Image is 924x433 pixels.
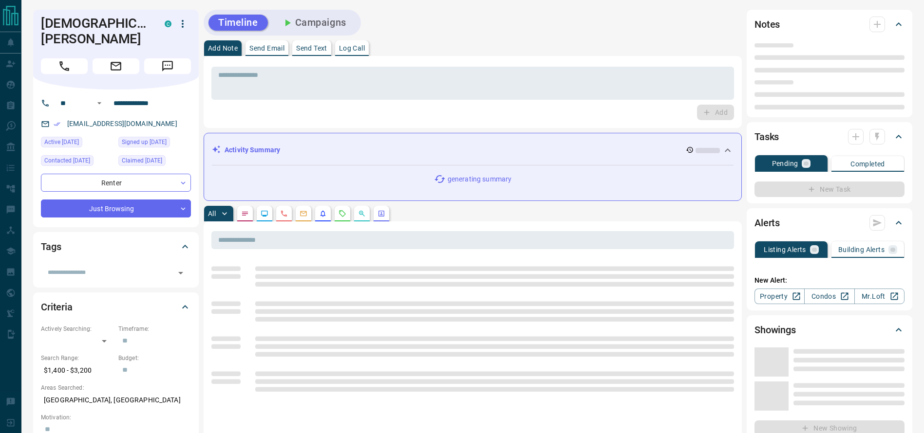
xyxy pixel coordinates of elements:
[41,325,113,333] p: Actively Searching:
[41,299,73,315] h2: Criteria
[225,145,280,155] p: Activity Summary
[144,58,191,74] span: Message
[93,58,139,74] span: Email
[41,354,113,362] p: Search Range:
[44,137,79,147] span: Active [DATE]
[41,295,191,319] div: Criteria
[208,15,268,31] button: Timeline
[41,239,61,254] h2: Tags
[122,137,167,147] span: Signed up [DATE]
[41,413,191,422] p: Motivation:
[41,137,113,150] div: Sat Oct 11 2025
[838,246,885,253] p: Building Alerts
[41,235,191,258] div: Tags
[41,199,191,217] div: Just Browsing
[41,174,191,192] div: Renter
[41,58,88,74] span: Call
[261,210,268,217] svg: Lead Browsing Activity
[174,266,188,280] button: Open
[272,15,356,31] button: Campaigns
[165,20,171,27] div: condos.ca
[54,121,60,127] svg: Email Verified
[208,45,238,52] p: Add Note
[212,141,734,159] div: Activity Summary
[850,161,885,167] p: Completed
[208,210,216,217] p: All
[448,174,511,184] p: generating summary
[764,246,806,253] p: Listing Alerts
[67,120,177,127] a: [EMAIL_ADDRESS][DOMAIN_NAME]
[377,210,385,217] svg: Agent Actions
[122,156,162,165] span: Claimed [DATE]
[854,289,905,304] a: Mr.Loft
[754,211,905,235] div: Alerts
[41,16,150,47] h1: [DEMOGRAPHIC_DATA] [PERSON_NAME]
[754,318,905,342] div: Showings
[358,210,366,217] svg: Opportunities
[41,362,113,379] p: $1,400 - $3,200
[94,97,105,109] button: Open
[241,210,249,217] svg: Notes
[754,322,796,338] h2: Showings
[772,160,798,167] p: Pending
[118,325,191,333] p: Timeframe:
[41,155,113,169] div: Sat Oct 11 2025
[249,45,284,52] p: Send Email
[319,210,327,217] svg: Listing Alerts
[754,129,779,144] h2: Tasks
[754,13,905,36] div: Notes
[41,392,191,408] p: [GEOGRAPHIC_DATA], [GEOGRAPHIC_DATA]
[44,156,90,165] span: Contacted [DATE]
[754,215,780,231] h2: Alerts
[280,210,288,217] svg: Calls
[118,137,191,150] div: Mon Aug 18 2025
[339,210,346,217] svg: Requests
[118,354,191,362] p: Budget:
[754,125,905,148] div: Tasks
[41,383,191,392] p: Areas Searched:
[339,45,365,52] p: Log Call
[754,17,780,32] h2: Notes
[300,210,307,217] svg: Emails
[754,289,805,304] a: Property
[118,155,191,169] div: Sat Oct 11 2025
[754,275,905,286] p: New Alert:
[296,45,327,52] p: Send Text
[804,289,854,304] a: Condos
